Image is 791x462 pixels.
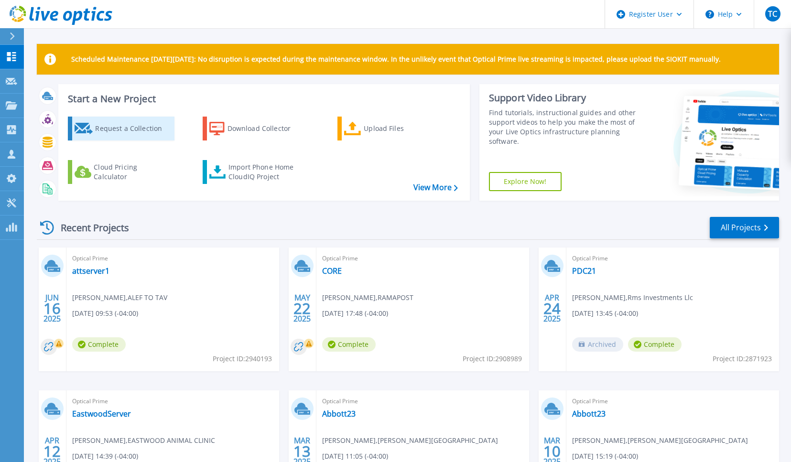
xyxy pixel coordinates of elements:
[43,447,61,455] span: 12
[710,217,779,238] a: All Projects
[72,253,273,264] span: Optical Prime
[572,435,748,446] span: [PERSON_NAME] , [PERSON_NAME][GEOGRAPHIC_DATA]
[293,291,311,326] div: MAY 2025
[95,119,172,138] div: Request a Collection
[572,253,773,264] span: Optical Prime
[72,292,167,303] span: [PERSON_NAME] , ALEF TO TAV
[72,337,126,352] span: Complete
[72,409,131,419] a: EastwoodServer
[72,266,109,276] a: attserver1
[68,117,174,140] a: Request a Collection
[322,451,388,462] span: [DATE] 11:05 (-04:00)
[543,291,561,326] div: APR 2025
[228,119,304,138] div: Download Collector
[489,172,562,191] a: Explore Now!
[337,117,444,140] a: Upload Files
[228,162,303,182] div: Import Phone Home CloudIQ Project
[463,354,522,364] span: Project ID: 2908989
[543,447,561,455] span: 10
[43,291,61,326] div: JUN 2025
[572,409,606,419] a: Abbott23
[489,92,640,104] div: Support Video Library
[72,396,273,407] span: Optical Prime
[322,409,356,419] a: Abbott23
[572,308,638,319] span: [DATE] 13:45 (-04:00)
[72,451,138,462] span: [DATE] 14:39 (-04:00)
[322,396,523,407] span: Optical Prime
[94,162,170,182] div: Cloud Pricing Calculator
[72,435,215,446] span: [PERSON_NAME] , EASTWOOD ANIMAL CLINIC
[68,160,174,184] a: Cloud Pricing Calculator
[628,337,682,352] span: Complete
[413,183,458,192] a: View More
[572,451,638,462] span: [DATE] 15:19 (-04:00)
[203,117,309,140] a: Download Collector
[322,292,413,303] span: [PERSON_NAME] , RAMAPOST
[322,308,388,319] span: [DATE] 17:48 (-04:00)
[71,55,721,63] p: Scheduled Maintenance [DATE][DATE]: No disruption is expected during the maintenance window. In t...
[572,337,623,352] span: Archived
[713,354,772,364] span: Project ID: 2871923
[322,337,376,352] span: Complete
[322,266,342,276] a: CORE
[572,292,693,303] span: [PERSON_NAME] , Rms Investments Llc
[213,354,272,364] span: Project ID: 2940193
[293,447,311,455] span: 13
[572,266,596,276] a: PDC21
[364,119,440,138] div: Upload Files
[322,435,498,446] span: [PERSON_NAME] , [PERSON_NAME][GEOGRAPHIC_DATA]
[543,304,561,312] span: 24
[293,304,311,312] span: 22
[43,304,61,312] span: 16
[322,253,523,264] span: Optical Prime
[768,10,777,18] span: TC
[37,216,142,239] div: Recent Projects
[68,94,457,104] h3: Start a New Project
[572,396,773,407] span: Optical Prime
[489,108,640,146] div: Find tutorials, instructional guides and other support videos to help you make the most of your L...
[72,308,138,319] span: [DATE] 09:53 (-04:00)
